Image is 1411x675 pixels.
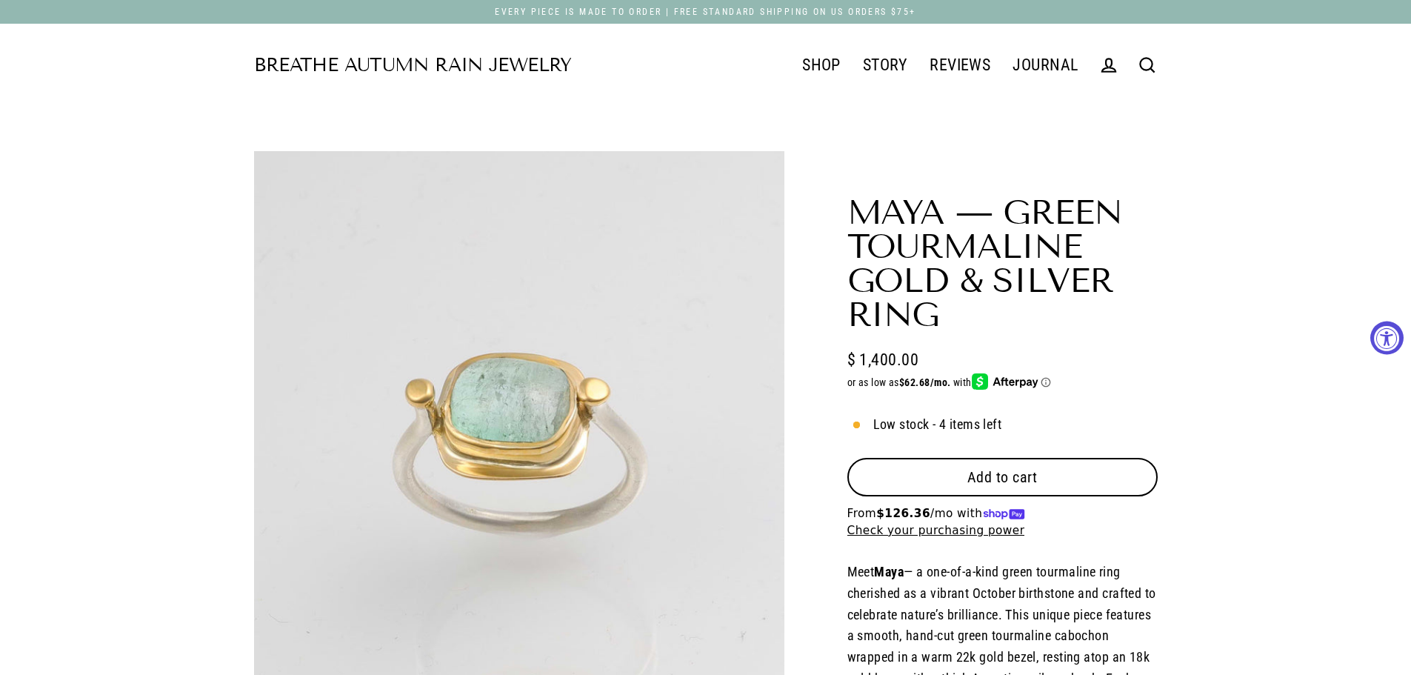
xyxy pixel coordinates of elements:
div: Primary [572,46,1090,84]
span: Low stock - 4 items left [873,414,1002,436]
span: Add to cart [967,468,1038,486]
strong: Maya [874,564,904,579]
button: Accessibility Widget, click to open [1370,321,1404,354]
span: $ 1,400.00 [847,347,919,373]
button: Add to cart [847,458,1158,496]
a: REVIEWS [918,47,1001,84]
a: JOURNAL [1001,47,1089,84]
h1: Maya — Green Tourmaline Gold & Silver Ring [847,196,1158,332]
a: SHOP [791,47,852,84]
a: Breathe Autumn Rain Jewelry [254,56,572,75]
a: STORY [852,47,918,84]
